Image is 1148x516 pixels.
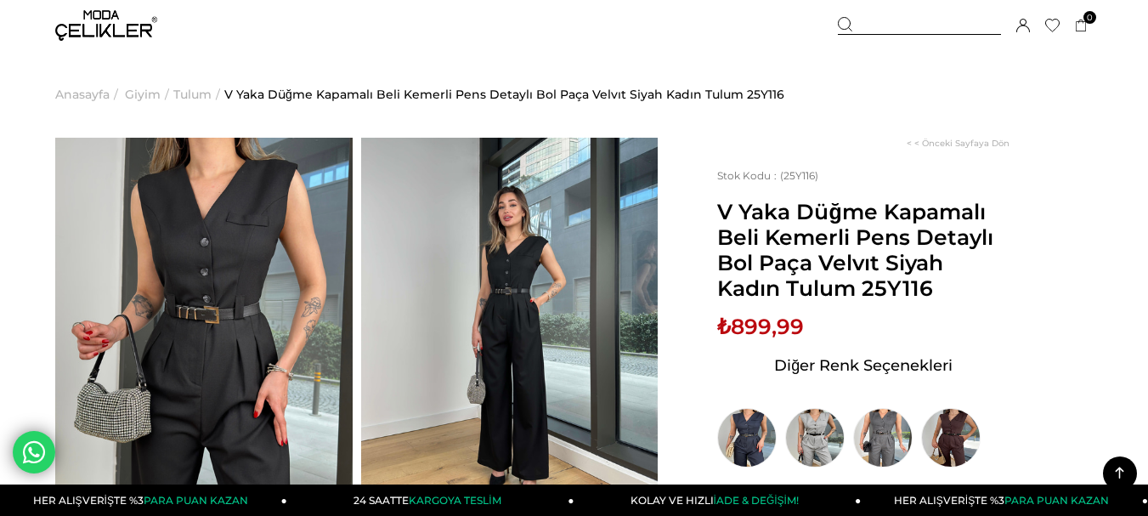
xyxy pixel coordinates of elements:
span: (25Y116) [717,169,818,182]
a: Giyim [125,51,161,138]
img: V Yaka Düğme Kapamalı Beli Kemerli Pens Detaylı Bol Paça Velvıt Antrasit Kadın Tulum 25Y116 [853,408,913,468]
img: V Yaka Düğme Kapamalı Beli Kemerli Pens Detaylı Bol Paça Velvıt Lacivert Kadın Tulum 25Y116 [717,408,777,468]
a: < < Önceki Sayfaya Dön [907,138,1009,149]
img: V Yaka Düğme Kapamalı Beli Kemerli Pens Detaylı Bol Paça Velvıt Kahve Kadın Tulum 25Y116 [921,408,981,468]
img: logo [55,10,157,41]
a: 0 [1075,20,1088,32]
span: KARGOYA TESLİM [409,494,500,507]
a: Tulum [173,51,212,138]
span: PARA PUAN KAZAN [144,494,248,507]
a: KOLAY VE HIZLIİADE & DEĞİŞİM! [574,485,862,516]
span: Diğer Renk Seçenekleri [774,352,953,379]
img: V Yaka Düğme Kapamalı Beli Kemerli Pens Detaylı Bol Paça Velvıt Gri Kadın Tulum 25Y116 [785,408,845,468]
li: > [125,51,173,138]
span: 0 [1083,11,1096,24]
li: > [173,51,224,138]
a: V Yaka Düğme Kapamalı Beli Kemerli Pens Detaylı Bol Paça Velvıt Siyah Kadın Tulum 25Y116 [224,51,784,138]
a: HER ALIŞVERİŞTE %3PARA PUAN KAZAN [861,485,1148,516]
li: > [55,51,122,138]
span: İADE & DEĞİŞİM! [714,494,799,507]
span: PARA PUAN KAZAN [1004,494,1109,507]
span: ₺899,99 [717,314,804,339]
span: Stok Kodu [717,169,780,182]
a: Anasayfa [55,51,110,138]
a: 24 SAATTEKARGOYA TESLİM [287,485,574,516]
span: V Yaka Düğme Kapamalı Beli Kemerli Pens Detaylı Bol Paça Velvıt Siyah Kadın Tulum 25Y116 [717,199,1009,301]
